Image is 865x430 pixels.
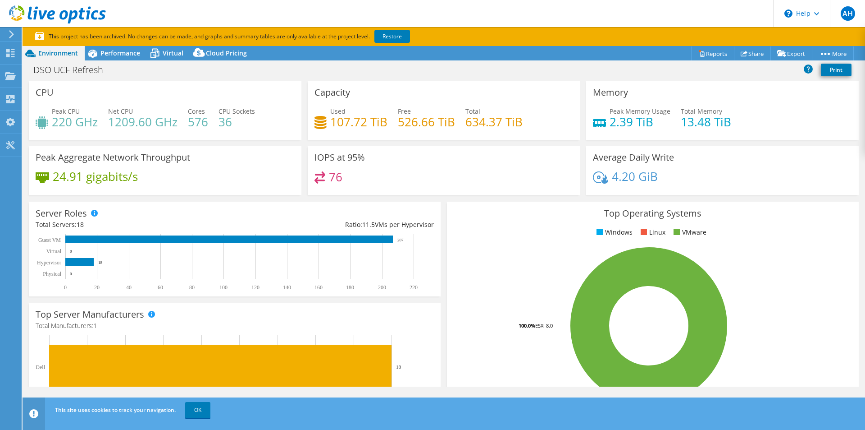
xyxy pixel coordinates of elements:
p: This project has been archived. No changes can be made, and graphs and summary tables are only av... [35,32,477,42]
h4: 2.39 TiB [610,117,670,127]
span: AH [841,6,855,21]
h3: Peak Aggregate Network Throughput [36,153,190,162]
text: Physical [43,271,61,277]
h4: 576 [188,117,208,127]
text: Virtual [46,248,62,254]
h4: Total Manufacturers: [36,321,434,331]
li: VMware [671,227,706,237]
h1: DSO UCF Refresh [29,65,117,75]
span: Virtual [163,49,183,57]
text: 0 [70,249,72,254]
h3: CPU [36,88,54,97]
a: OK [185,402,210,418]
a: Print [821,64,851,76]
text: 120 [251,284,259,291]
span: Net CPU [108,107,133,116]
text: 18 [396,364,401,370]
text: 18 [98,260,103,265]
div: Total Servers: [36,220,235,230]
text: 20 [94,284,100,291]
h3: Top Server Manufacturers [36,310,144,319]
text: 100 [219,284,228,291]
h4: 36 [219,117,255,127]
h3: Memory [593,88,628,97]
span: Peak Memory Usage [610,107,670,116]
text: 180 [346,284,354,291]
a: More [812,46,854,60]
tspan: 100.0% [519,322,535,329]
h4: 76 [329,172,342,182]
svg: \n [784,9,792,18]
a: Restore [374,30,410,43]
text: Guest VM [38,237,61,243]
text: 220 [410,284,418,291]
h3: Average Daily Write [593,153,674,162]
text: 60 [158,284,163,291]
li: Linux [638,227,665,237]
span: Cloud Pricing [206,49,247,57]
text: 140 [283,284,291,291]
h4: 1209.60 GHz [108,117,178,127]
span: Peak CPU [52,107,80,116]
text: 207 [397,238,404,242]
span: Total [465,107,480,116]
text: 160 [314,284,323,291]
span: 1 [93,321,97,330]
text: 200 [378,284,386,291]
span: 18 [77,220,84,229]
a: Export [770,46,812,60]
div: Ratio: VMs per Hypervisor [235,220,434,230]
h3: IOPS at 95% [314,153,365,162]
text: Hypervisor [37,259,61,266]
span: Used [330,107,346,116]
h3: Server Roles [36,208,87,218]
h4: 220 GHz [52,117,98,127]
span: This site uses cookies to track your navigation. [55,406,176,414]
text: 0 [64,284,67,291]
a: Share [734,46,771,60]
span: Cores [188,107,205,116]
h4: 526.66 TiB [398,117,455,127]
h4: 13.48 TiB [681,117,731,127]
span: Total Memory [681,107,722,116]
span: CPU Sockets [219,107,255,116]
span: 11.5 [362,220,375,229]
span: Free [398,107,411,116]
h3: Top Operating Systems [454,208,852,218]
h4: 634.37 TiB [465,117,523,127]
h4: 107.72 TiB [330,117,387,127]
li: Windows [594,227,633,237]
tspan: ESXi 8.0 [535,322,553,329]
text: 0 [70,272,72,276]
span: Environment [38,49,78,57]
text: 40 [126,284,132,291]
text: 80 [189,284,195,291]
h4: 24.91 gigabits/s [53,171,138,181]
a: Reports [691,46,734,60]
text: Dell [36,364,45,370]
h4: 4.20 GiB [612,171,658,181]
h3: Capacity [314,88,350,97]
span: Performance [100,49,140,57]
